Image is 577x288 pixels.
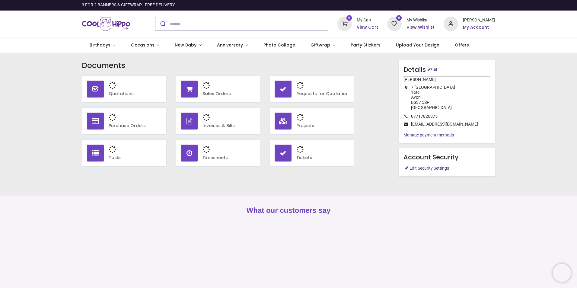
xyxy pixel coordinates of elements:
div: My Cart [357,17,378,23]
a: Timesheets [176,139,260,167]
span: Birthdays [90,42,110,48]
div: My Wishlist [406,17,435,23]
a: Edit Security Settings [403,166,449,171]
span: Party Stickers [351,42,381,48]
sup: 0 [396,15,402,21]
a: View Wishlist [406,24,435,30]
a: Manage payment methods [403,133,454,137]
span: 7 [GEOGRAPHIC_DATA] Yate Avon BS37 5SF [GEOGRAPHIC_DATA] [403,85,490,110]
h6: Invoices & Bills [202,123,255,129]
a: Edit [426,67,439,73]
h6: Timesheets [202,155,255,161]
h6: Quotations [109,91,161,97]
a: Tickets [269,139,354,167]
a: New Baby [167,37,209,53]
i: Phone [403,114,409,120]
div: 3 FOR 2 BANNERS & GIFTWRAP - FREE DELIVERY [82,2,175,8]
i: Address [403,85,409,91]
button: Submit [155,17,170,30]
sup: 0 [346,15,352,21]
a: Purchase Orders [82,107,167,135]
h6: Sales Orders [202,91,255,97]
span: Photo Collage [263,42,295,48]
span: 07717826375 [403,114,490,120]
span: Upload Your Design [396,42,439,48]
img: Cool Hippo [82,15,130,32]
a: Projects [269,107,354,135]
h6: Tasks [109,155,161,161]
a: Birthdays [82,37,123,53]
iframe: Brevo live chat [553,264,571,282]
h6: Projects [296,123,349,129]
h6: Tickets [296,155,349,161]
i: Email [403,121,409,127]
span: Occasions [131,42,155,48]
a: Requests for Quotation [269,75,354,103]
h6: Purchase Orders [109,123,161,129]
h6: Requests for Quotation [296,91,349,97]
a: Quotations [82,75,167,103]
span: [EMAIL_ADDRESS][DOMAIN_NAME] [403,121,490,127]
a: View Cart [357,24,378,30]
a: Sales Orders [176,75,260,103]
span: [PERSON_NAME] [403,77,436,82]
span: New Baby [175,42,196,48]
span: Anniversary [217,42,243,48]
a: Giftwrap [303,37,343,53]
a: Logo of Cool Hippo [82,15,130,32]
a: 0 [337,21,352,26]
h4: Details [403,65,490,74]
a: Anniversary [209,37,256,53]
h2: What our customers say [82,205,495,216]
iframe: Customer reviews powered by Trustpilot [368,2,495,8]
a: 0 [387,21,402,26]
h4: Account Security [403,153,490,162]
a: Tasks [82,139,167,167]
a: Occasions [123,37,167,53]
span: Giftwrap [311,42,330,48]
a: My Account [463,24,495,30]
h3: Documents [82,60,354,71]
div: [PERSON_NAME] [463,17,495,23]
span: Offers [455,42,469,48]
a: Invoices & Bills [176,107,260,135]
